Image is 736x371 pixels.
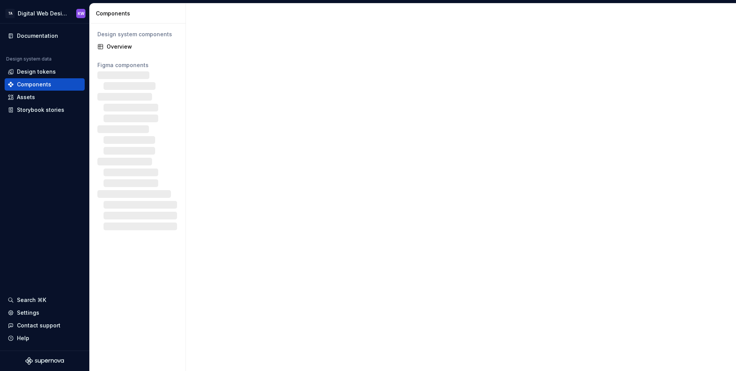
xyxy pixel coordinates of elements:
[5,307,85,319] a: Settings
[5,91,85,103] a: Assets
[2,5,88,22] button: TADigital Web DesignKW
[17,309,39,317] div: Settings
[96,10,182,17] div: Components
[97,61,178,69] div: Figma components
[25,357,64,365] svg: Supernova Logo
[18,10,67,17] div: Digital Web Design
[5,30,85,42] a: Documentation
[17,334,29,342] div: Help
[5,332,85,344] button: Help
[5,66,85,78] a: Design tokens
[17,32,58,40] div: Documentation
[17,322,60,329] div: Contact support
[17,93,35,101] div: Assets
[107,43,178,51] div: Overview
[17,106,64,114] div: Storybook stories
[97,30,178,38] div: Design system components
[17,296,46,304] div: Search ⌘K
[5,78,85,91] a: Components
[78,10,84,17] div: KW
[5,294,85,306] button: Search ⌘K
[17,68,56,76] div: Design tokens
[5,9,15,18] div: TA
[17,81,51,88] div: Components
[5,319,85,332] button: Contact support
[6,56,52,62] div: Design system data
[94,40,181,53] a: Overview
[5,104,85,116] a: Storybook stories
